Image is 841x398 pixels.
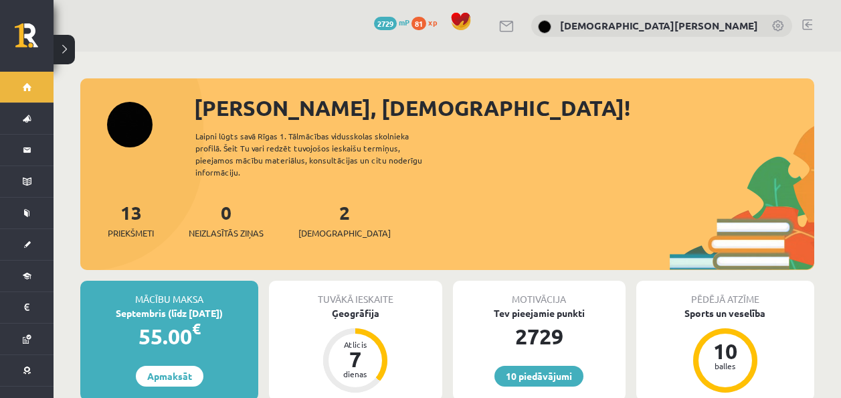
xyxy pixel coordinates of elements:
[453,281,626,306] div: Motivācija
[560,19,758,32] a: [DEMOGRAPHIC_DATA][PERSON_NAME]
[705,340,745,362] div: 10
[269,306,442,395] a: Ģeogrāfija Atlicis 7 dienas
[636,306,814,320] div: Sports un veselība
[335,370,375,378] div: dienas
[298,226,391,240] span: [DEMOGRAPHIC_DATA]
[189,200,264,240] a: 0Neizlasītās ziņas
[80,281,258,306] div: Mācību maksa
[108,226,154,240] span: Priekšmeti
[298,200,391,240] a: 2[DEMOGRAPHIC_DATA]
[399,17,409,27] span: mP
[15,23,54,57] a: Rīgas 1. Tālmācības vidusskola
[374,17,409,27] a: 2729 mP
[80,306,258,320] div: Septembris (līdz [DATE])
[636,306,814,395] a: Sports un veselība 10 balles
[108,200,154,240] a: 13Priekšmeti
[136,366,203,387] a: Apmaksāt
[80,320,258,352] div: 55.00
[192,319,201,338] span: €
[494,366,583,387] a: 10 piedāvājumi
[269,281,442,306] div: Tuvākā ieskaite
[374,17,397,30] span: 2729
[636,281,814,306] div: Pēdējā atzīme
[453,320,626,352] div: 2729
[195,130,446,178] div: Laipni lūgts savā Rīgas 1. Tālmācības vidusskolas skolnieka profilā. Šeit Tu vari redzēt tuvojošo...
[411,17,426,30] span: 81
[335,340,375,348] div: Atlicis
[189,226,264,240] span: Neizlasītās ziņas
[194,92,814,124] div: [PERSON_NAME], [DEMOGRAPHIC_DATA]!
[335,348,375,370] div: 7
[453,306,626,320] div: Tev pieejamie punkti
[428,17,437,27] span: xp
[538,20,551,34] img: Kristiāna Hofmane
[705,362,745,370] div: balles
[269,306,442,320] div: Ģeogrāfija
[411,17,444,27] a: 81 xp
